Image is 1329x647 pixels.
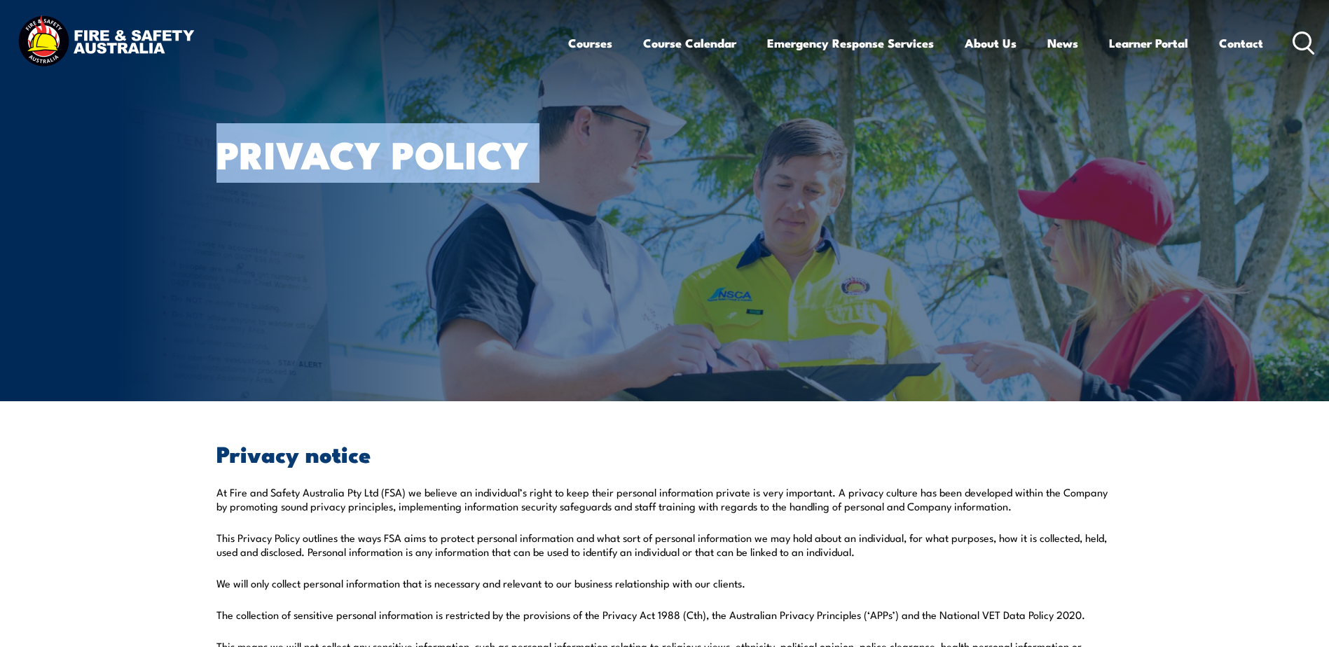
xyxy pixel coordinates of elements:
[216,443,1113,463] h2: Privacy notice
[1109,25,1188,62] a: Learner Portal
[643,25,736,62] a: Course Calendar
[216,485,1113,513] p: At Fire and Safety Australia Pty Ltd (FSA) we believe an individual’s right to keep their persona...
[568,25,612,62] a: Courses
[216,531,1113,559] p: This Privacy Policy outlines the ways FSA aims to protect personal information and what sort of p...
[216,608,1113,622] p: The collection of sensitive personal information is restricted by the provisions of the Privacy A...
[965,25,1017,62] a: About Us
[216,576,1113,590] p: We will only collect personal information that is necessary and relevant to our business relation...
[1047,25,1078,62] a: News
[767,25,934,62] a: Emergency Response Services
[216,137,563,170] h1: Privacy Policy
[1219,25,1263,62] a: Contact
